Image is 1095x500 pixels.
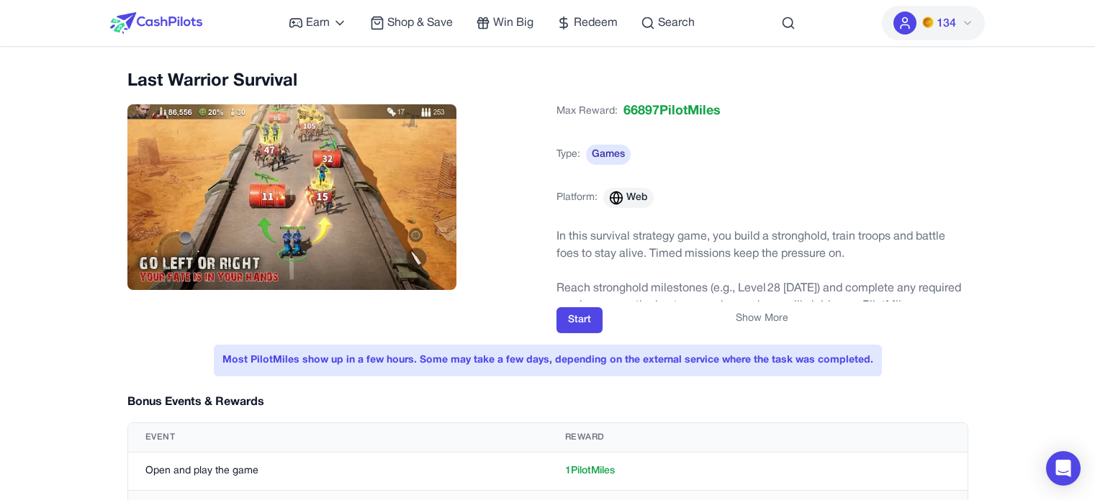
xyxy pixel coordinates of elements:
div: Open Intercom Messenger [1046,451,1081,486]
a: Redeem [556,14,618,32]
td: Open and play the game [128,453,548,491]
a: Win Big [476,14,533,32]
th: Event [128,423,548,453]
th: Reward [548,423,968,453]
span: Earn [306,14,330,32]
td: 1 PilotMiles [548,453,968,491]
p: In this survival strategy game, you build a stronghold, train troops and battle foes to stay aliv... [556,228,968,263]
button: Show More [736,312,788,326]
img: CashPilots Logo [110,12,202,34]
button: Start [556,307,603,333]
span: 134 [937,15,956,32]
span: Search [658,14,695,32]
span: Win Big [493,14,533,32]
a: Search [641,14,695,32]
span: Max Reward: [556,104,618,119]
h3: Bonus Events & Rewards [127,394,264,411]
span: 66897 PilotMiles [623,101,721,122]
span: Type: [556,147,580,162]
span: Redeem [574,14,618,32]
span: Platform: [556,191,598,205]
img: PMs [922,17,934,28]
div: Most PilotMiles show up in a few hours. Some may take a few days, depending on the external servi... [214,345,882,376]
a: Shop & Save [370,14,453,32]
p: Reach stronghold milestones (e.g., Level 28 [DATE]) and complete any required purchases; continui... [556,280,968,314]
h2: Last Warrior Survival [127,70,539,93]
button: PMs134 [882,6,985,40]
a: Earn [289,14,347,32]
span: Shop & Save [387,14,453,32]
span: Games [586,145,631,165]
img: Last Warrior Survival [127,104,457,290]
span: Web [626,191,648,205]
